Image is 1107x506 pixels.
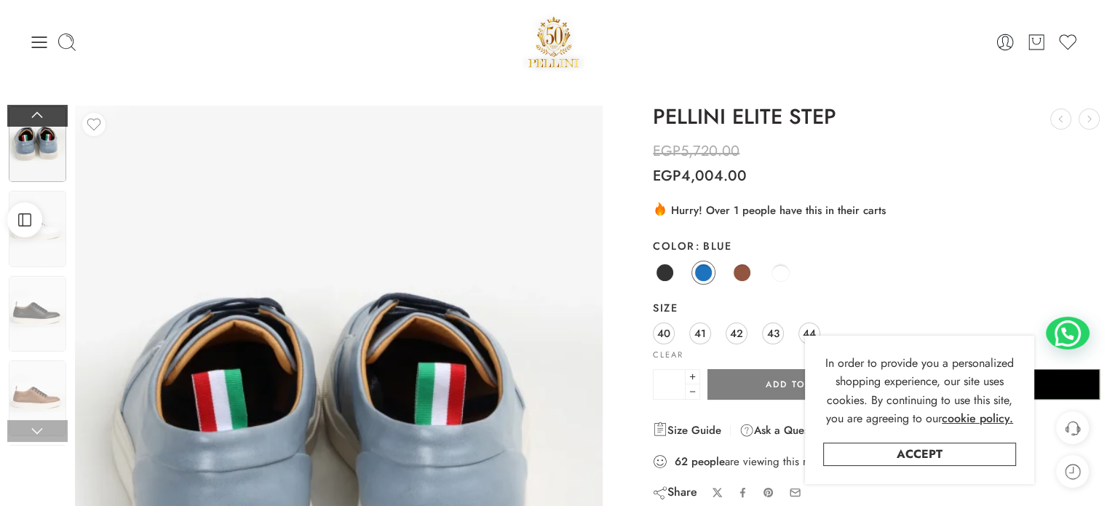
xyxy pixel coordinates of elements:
input: Product quantity [653,369,686,400]
a: 44 [798,323,820,344]
a: Pellini - [523,11,585,73]
img: sh-ms03-bl3-2-scaled-1.webp [9,276,66,352]
a: Share on Facebook [737,487,748,498]
a: Share on X [712,487,723,498]
span: EGP [653,141,681,162]
span: 41 [694,323,706,343]
label: Color [653,239,1100,253]
a: Cart [1026,32,1047,52]
a: cookie policy. [942,409,1013,428]
span: 42 [730,323,743,343]
div: Hurry! Over 1 people have this in their carts [653,201,1100,218]
div: Share [653,484,697,500]
a: 40 [653,323,675,344]
img: sh-ms03-bl3-2-scaled-1.webp [9,106,66,182]
bdi: 4,004.00 [653,165,747,186]
span: 43 [767,323,779,343]
a: Size Guide [653,422,721,439]
a: 43 [762,323,784,344]
a: 42 [726,323,747,344]
img: sh-ms03-bl3-2-scaled-1.webp [9,360,66,436]
a: Ask a Question [739,422,826,439]
img: Pellini [523,11,585,73]
img: sh-ms03-bl3-2-scaled-1.webp [9,191,66,266]
div: are viewing this right now [653,454,1100,470]
a: 41 [689,323,711,344]
span: In order to provide you a personalized shopping experience, our site uses cookies. By continuing ... [825,355,1014,427]
span: EGP [653,165,681,186]
a: Login / Register [995,32,1015,52]
span: 44 [803,323,816,343]
a: Accept [823,443,1016,466]
span: 40 [657,323,670,343]
strong: 62 [675,454,688,469]
strong: people [691,454,725,469]
button: Add to cart [707,369,895,400]
h1: PELLINI ELITE STEP [653,106,1100,129]
label: Size [653,301,1100,315]
a: Email to your friends [789,486,801,499]
a: Clear options [653,351,683,359]
a: Wishlist [1058,32,1078,52]
span: Blue [695,238,732,253]
bdi: 5,720.00 [653,141,739,162]
a: Pin on Pinterest [763,487,774,499]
